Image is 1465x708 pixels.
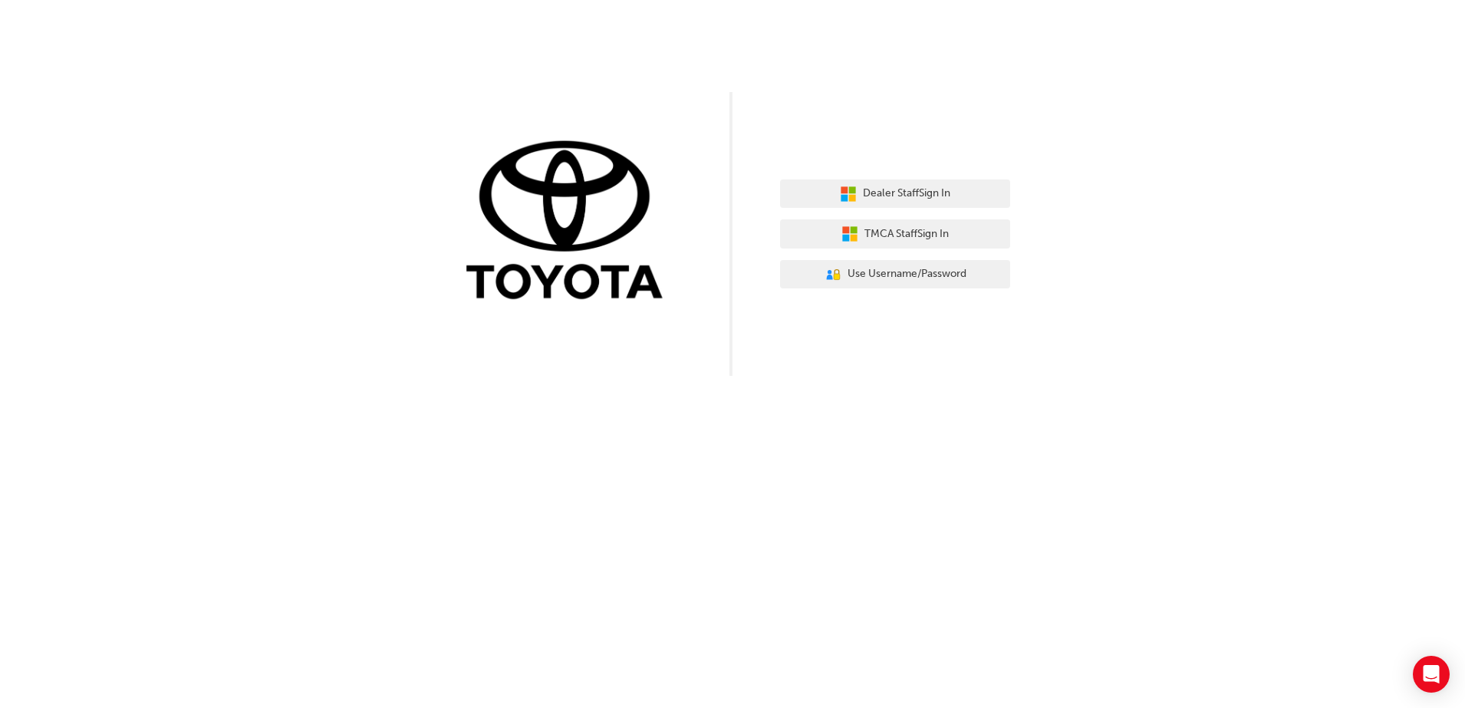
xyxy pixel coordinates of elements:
button: Dealer StaffSign In [780,179,1010,209]
span: TMCA Staff Sign In [864,226,949,243]
button: Use Username/Password [780,260,1010,289]
span: Dealer Staff Sign In [863,185,950,203]
img: Trak [455,137,685,307]
div: Open Intercom Messenger [1413,656,1450,693]
span: Use Username/Password [848,265,966,283]
button: TMCA StaffSign In [780,219,1010,249]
